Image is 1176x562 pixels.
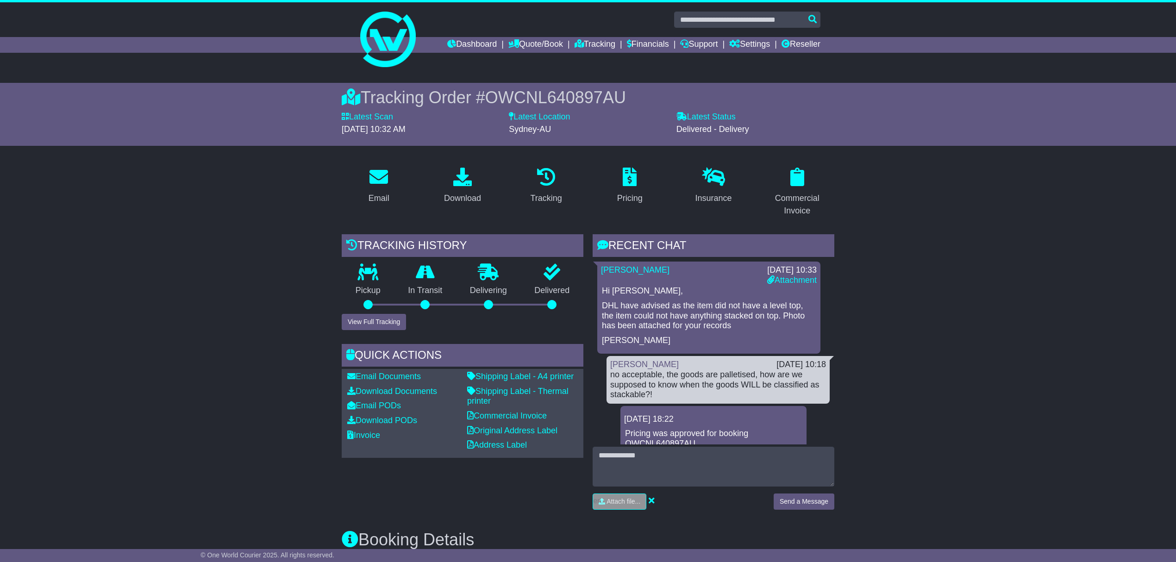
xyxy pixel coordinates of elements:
[508,37,563,53] a: Quote/Book
[695,192,732,205] div: Insurance
[467,372,574,381] a: Shipping Label - A4 printer
[627,37,669,53] a: Financials
[485,88,626,107] span: OWCNL640897AU
[467,426,557,435] a: Original Address Label
[575,37,615,53] a: Tracking
[774,493,834,510] button: Send a Message
[601,265,669,275] a: [PERSON_NAME]
[342,234,583,259] div: Tracking history
[525,164,568,208] a: Tracking
[369,192,389,205] div: Email
[782,37,820,53] a: Reseller
[610,370,826,400] div: no acceptable, the goods are palletised, how are we supposed to know when the goods WILL be class...
[347,387,437,396] a: Download Documents
[447,37,497,53] a: Dashboard
[342,125,406,134] span: [DATE] 10:32 AM
[617,192,643,205] div: Pricing
[444,192,481,205] div: Download
[200,551,334,559] span: © One World Courier 2025. All rights reserved.
[509,125,551,134] span: Sydney-AU
[342,531,834,549] h3: Booking Details
[509,112,570,122] label: Latest Location
[625,429,802,449] p: Pricing was approved for booking OWCNL640897AU.
[689,164,738,208] a: Insurance
[676,125,749,134] span: Delivered - Delivery
[602,286,816,296] p: Hi [PERSON_NAME],
[438,164,487,208] a: Download
[602,301,816,331] p: DHL have advised as the item did not have a level top, the item could not have anything stacked o...
[347,401,401,410] a: Email PODs
[776,360,826,370] div: [DATE] 10:18
[342,314,406,330] button: View Full Tracking
[766,192,828,217] div: Commercial Invoice
[760,164,834,220] a: Commercial Invoice
[729,37,770,53] a: Settings
[531,192,562,205] div: Tracking
[767,275,817,285] a: Attachment
[347,372,421,381] a: Email Documents
[467,411,547,420] a: Commercial Invoice
[767,265,817,275] div: [DATE] 10:33
[680,37,718,53] a: Support
[602,336,816,346] p: [PERSON_NAME]
[342,344,583,369] div: Quick Actions
[593,234,834,259] div: RECENT CHAT
[342,112,393,122] label: Latest Scan
[521,286,584,296] p: Delivered
[456,286,521,296] p: Delivering
[610,360,679,369] a: [PERSON_NAME]
[363,164,395,208] a: Email
[467,440,527,450] a: Address Label
[394,286,457,296] p: In Transit
[347,431,380,440] a: Invoice
[624,414,803,425] div: [DATE] 18:22
[676,112,736,122] label: Latest Status
[347,416,417,425] a: Download PODs
[342,87,834,107] div: Tracking Order #
[467,387,569,406] a: Shipping Label - Thermal printer
[611,164,649,208] a: Pricing
[342,286,394,296] p: Pickup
